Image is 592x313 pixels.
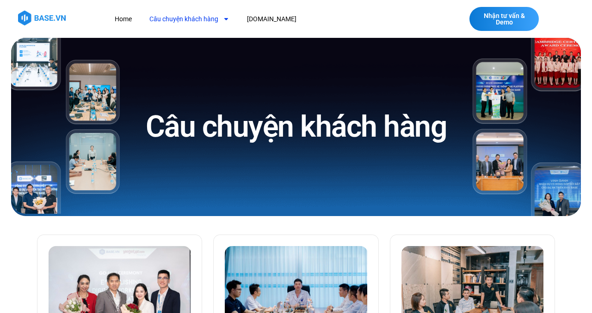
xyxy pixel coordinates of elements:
h1: Câu chuyện khách hàng [146,108,447,146]
nav: Menu [108,11,422,28]
a: Nhận tư vấn & Demo [469,7,539,31]
a: Câu chuyện khách hàng [142,11,236,28]
a: Home [108,11,139,28]
a: [DOMAIN_NAME] [240,11,303,28]
span: Nhận tư vấn & Demo [479,12,530,25]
